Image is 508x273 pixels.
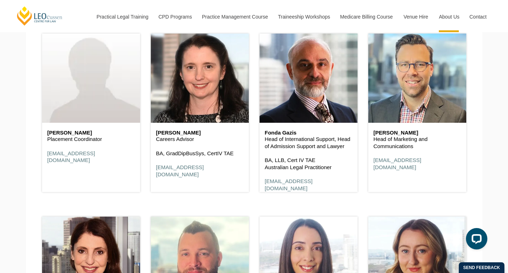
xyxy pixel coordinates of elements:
h6: [PERSON_NAME] [156,130,243,136]
a: [PERSON_NAME] Centre for Law [16,6,63,26]
p: Head of Marketing and Communications [374,136,461,150]
p: BA, GradDipBusSys, CertIV TAE [156,150,243,157]
a: About Us [433,1,464,32]
h6: [PERSON_NAME] [47,130,135,136]
p: Head of International Support, Head of Admission Support and Lawyer [265,136,352,150]
p: Placement Coordinator [47,136,135,143]
a: [EMAIL_ADDRESS][DOMAIN_NAME] [156,164,204,177]
a: Contact [464,1,492,32]
p: Careers Advisor [156,136,243,143]
a: Practical Legal Training [91,1,153,32]
a: CPD Programs [153,1,196,32]
a: Traineeship Workshops [273,1,335,32]
a: [EMAIL_ADDRESS][DOMAIN_NAME] [47,150,95,163]
h6: Fonda Gazis [265,130,352,136]
a: Venue Hire [398,1,433,32]
a: [EMAIL_ADDRESS][DOMAIN_NAME] [374,157,421,170]
p: BA, LLB, Cert IV TAE Australian Legal Practitioner [265,157,352,171]
a: [EMAIL_ADDRESS][DOMAIN_NAME] [265,178,313,191]
a: Practice Management Course [197,1,273,32]
h6: [PERSON_NAME] [374,130,461,136]
a: Medicare Billing Course [335,1,398,32]
iframe: LiveChat chat widget [460,225,490,255]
